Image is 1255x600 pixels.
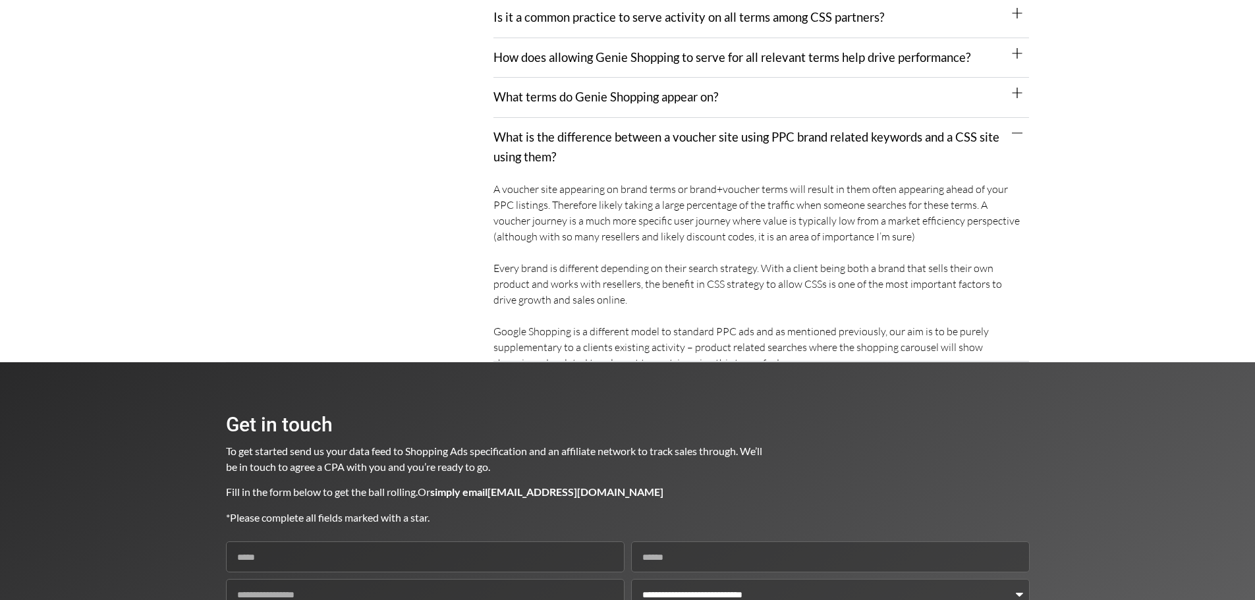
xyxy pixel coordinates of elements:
h2: Get in touch [226,415,764,435]
a: Is it a common practice to serve activity on all terms among CSS partners? [493,10,884,24]
div: What is the difference between a voucher site using PPC brand related keywords and a CSS site usi... [493,118,1029,177]
p: *Please complete all fields marked with a star. [226,510,764,526]
span: To get started send us your data feed to Shopping Ads specification and an affiliate network to t... [226,445,764,473]
span: Or [418,485,663,498]
a: What terms do Genie Shopping appear on? [493,90,718,104]
b: simply email [EMAIL_ADDRESS][DOMAIN_NAME] [430,485,663,498]
div: What is the difference between a voucher site using PPC brand related keywords and a CSS site usi... [493,177,1029,362]
div: How does allowing Genie Shopping to serve for all relevant terms help drive performance? [493,38,1029,78]
span: Fill in the form below to get the ball rolling. [226,485,418,498]
a: What is the difference between a voucher site using PPC brand related keywords and a CSS site usi... [493,130,999,164]
a: How does allowing Genie Shopping to serve for all relevant terms help drive performance? [493,50,970,65]
div: What terms do Genie Shopping appear on? [493,78,1029,118]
